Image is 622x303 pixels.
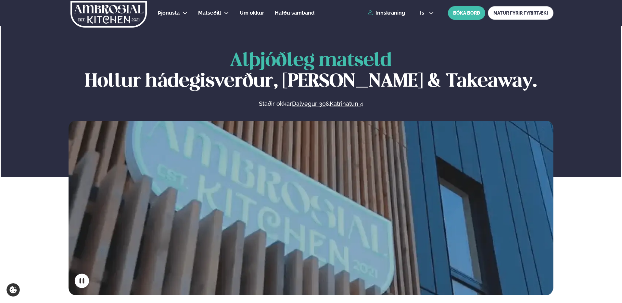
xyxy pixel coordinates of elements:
a: Þjónusta [158,9,180,17]
span: is [420,10,426,16]
a: Cookie settings [6,283,20,297]
p: Staðir okkar & [188,100,434,108]
span: Um okkur [240,10,264,16]
button: BÓKA BORÐ [448,6,485,20]
span: Hafðu samband [275,10,314,16]
a: Matseðill [198,9,221,17]
img: logo [70,1,147,28]
a: Innskráning [368,10,405,16]
a: Um okkur [240,9,264,17]
h1: Hollur hádegisverður, [PERSON_NAME] & Takeaway. [69,51,553,92]
span: Þjónusta [158,10,180,16]
button: is [415,10,439,16]
span: Matseðill [198,10,221,16]
a: Dalvegur 30 [292,100,326,108]
a: MATUR FYRIR FYRIRTÆKI [488,6,553,20]
span: Alþjóðleg matseld [230,52,392,70]
a: Hafðu samband [275,9,314,17]
a: Katrinatun 4 [330,100,363,108]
